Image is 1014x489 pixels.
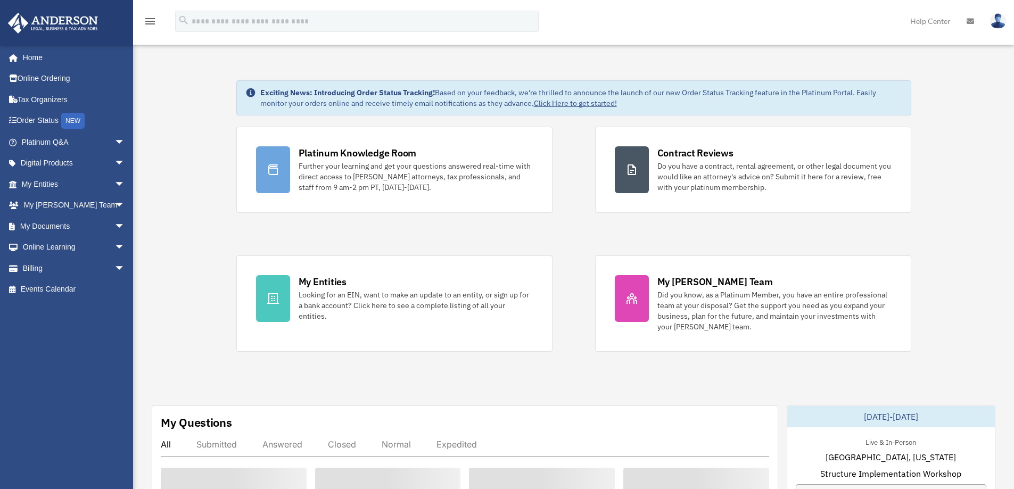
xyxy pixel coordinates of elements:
img: Anderson Advisors Platinum Portal [5,13,101,34]
span: arrow_drop_down [114,237,136,259]
a: Online Ordering [7,68,141,89]
span: arrow_drop_down [114,216,136,237]
a: My Documentsarrow_drop_down [7,216,141,237]
a: Digital Productsarrow_drop_down [7,153,141,174]
a: Billingarrow_drop_down [7,258,141,279]
span: arrow_drop_down [114,195,136,217]
img: User Pic [990,13,1006,29]
a: Tax Organizers [7,89,141,110]
div: [DATE]-[DATE] [787,406,995,427]
div: My [PERSON_NAME] Team [657,275,773,288]
div: Submitted [196,439,237,450]
div: Do you have a contract, rental agreement, or other legal document you would like an attorney's ad... [657,161,892,193]
div: Contract Reviews [657,146,733,160]
div: My Questions [161,415,232,430]
a: My [PERSON_NAME] Teamarrow_drop_down [7,195,141,216]
span: arrow_drop_down [114,258,136,279]
a: Events Calendar [7,279,141,300]
span: arrow_drop_down [114,173,136,195]
div: Live & In-Person [857,436,925,447]
a: Home [7,47,136,68]
a: Online Learningarrow_drop_down [7,237,141,258]
div: NEW [61,113,85,129]
div: Normal [382,439,411,450]
span: Structure Implementation Workshop [820,467,961,480]
a: Contract Reviews Do you have a contract, rental agreement, or other legal document you would like... [595,127,911,213]
div: My Entities [299,275,347,288]
span: [GEOGRAPHIC_DATA], [US_STATE] [826,451,956,463]
a: Platinum Knowledge Room Further your learning and get your questions answered real-time with dire... [236,127,553,213]
a: menu [144,19,156,28]
div: Answered [262,439,302,450]
a: Order StatusNEW [7,110,141,132]
div: Further your learning and get your questions answered real-time with direct access to [PERSON_NAM... [299,161,533,193]
i: menu [144,15,156,28]
div: Based on your feedback, we're thrilled to announce the launch of our new Order Status Tracking fe... [260,87,902,109]
strong: Exciting News: Introducing Order Status Tracking! [260,88,435,97]
div: Closed [328,439,356,450]
a: My Entitiesarrow_drop_down [7,173,141,195]
div: Did you know, as a Platinum Member, you have an entire professional team at your disposal? Get th... [657,289,892,332]
span: arrow_drop_down [114,131,136,153]
div: Looking for an EIN, want to make an update to an entity, or sign up for a bank account? Click her... [299,289,533,321]
div: Platinum Knowledge Room [299,146,417,160]
a: Click Here to get started! [534,98,617,108]
div: Expedited [436,439,477,450]
i: search [178,14,189,26]
a: Platinum Q&Aarrow_drop_down [7,131,141,153]
div: All [161,439,171,450]
a: My Entities Looking for an EIN, want to make an update to an entity, or sign up for a bank accoun... [236,255,553,352]
a: My [PERSON_NAME] Team Did you know, as a Platinum Member, you have an entire professional team at... [595,255,911,352]
span: arrow_drop_down [114,153,136,175]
